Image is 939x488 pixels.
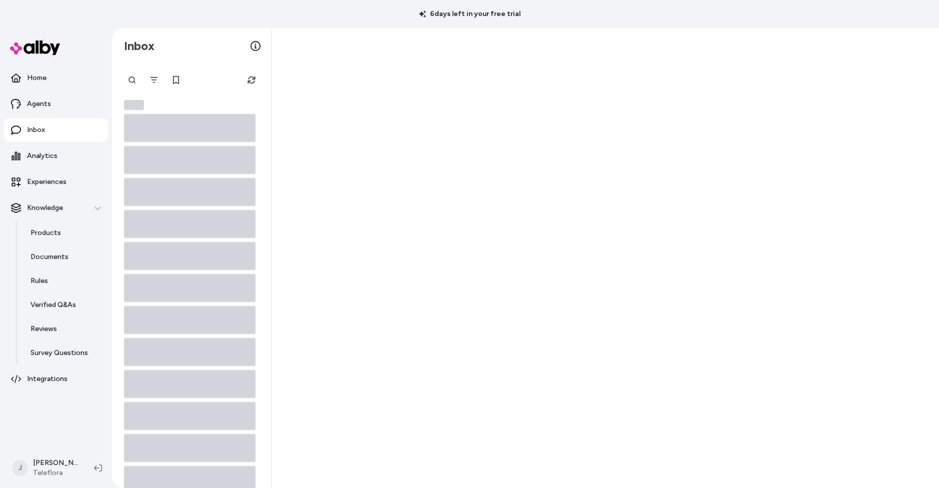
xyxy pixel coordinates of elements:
p: 6 days left in your free trial [413,9,526,19]
a: Experiences [4,170,108,194]
p: Documents [30,252,68,262]
p: Knowledge [27,203,63,213]
p: Experiences [27,177,66,187]
p: Integrations [27,374,67,384]
a: Rules [20,269,108,293]
a: Inbox [4,118,108,142]
p: Rules [30,276,48,286]
span: Teleflora [33,468,78,478]
a: Verified Q&As [20,293,108,317]
img: alby Logo [10,40,60,55]
button: Knowledge [4,196,108,220]
p: Survey Questions [30,348,88,358]
a: Reviews [20,317,108,341]
p: Reviews [30,324,57,334]
a: Integrations [4,367,108,391]
a: Survey Questions [20,341,108,365]
button: Refresh [241,70,261,90]
p: Home [27,73,46,83]
p: Products [30,228,61,238]
h2: Inbox [124,38,154,53]
a: Products [20,221,108,245]
button: J[PERSON_NAME]Teleflora [6,452,86,484]
button: Filter [144,70,164,90]
p: Inbox [27,125,45,135]
p: Verified Q&As [30,300,76,310]
span: J [12,460,28,476]
a: Home [4,66,108,90]
a: Documents [20,245,108,269]
a: Agents [4,92,108,116]
p: Analytics [27,151,57,161]
a: Analytics [4,144,108,168]
p: Agents [27,99,51,109]
p: [PERSON_NAME] [33,458,78,468]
